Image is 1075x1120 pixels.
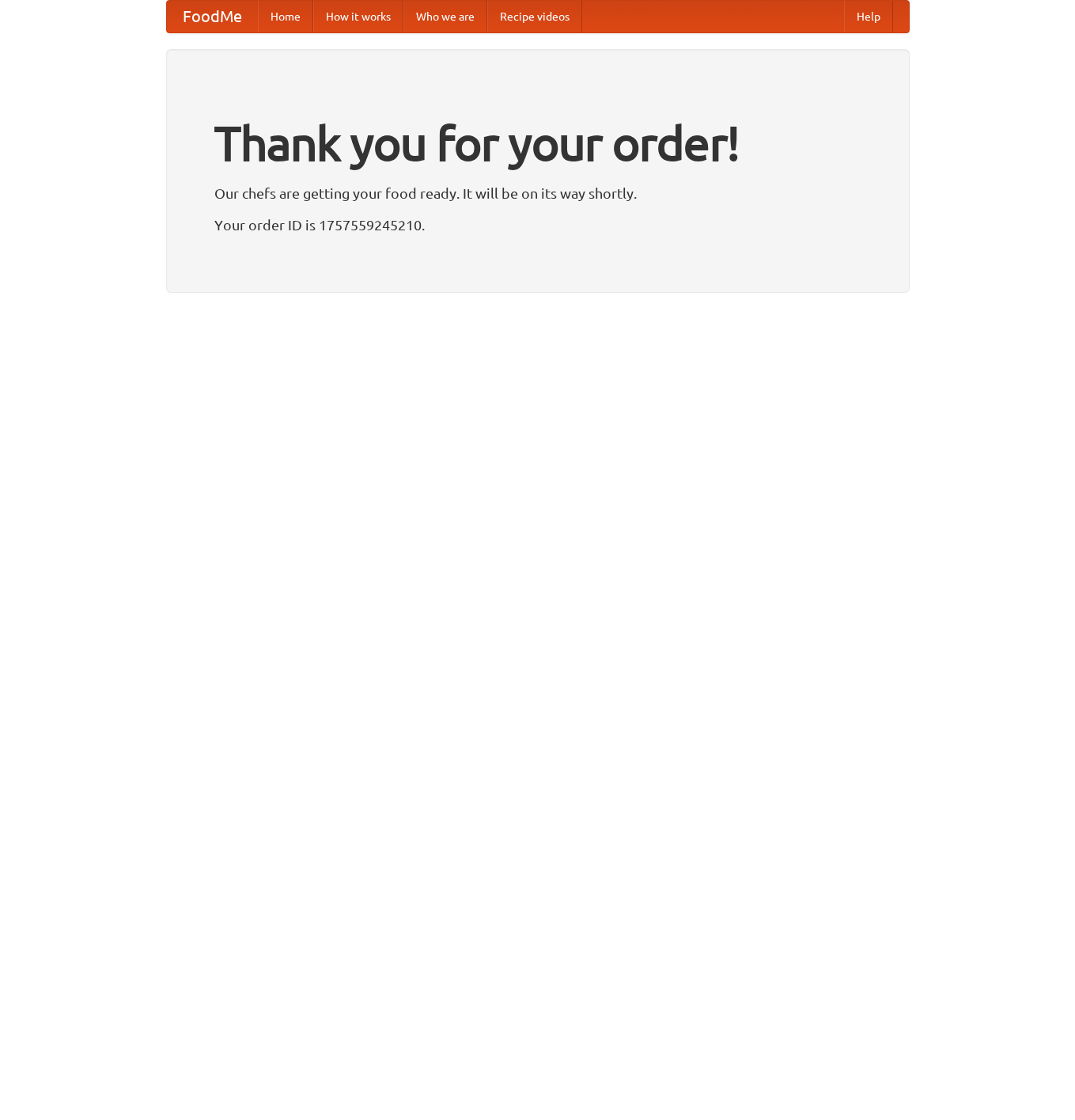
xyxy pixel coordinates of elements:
a: Who we are [403,1,487,32]
a: Help [844,1,893,32]
a: Recipe videos [487,1,582,32]
a: Home [258,1,313,32]
p: Your order ID is 1757559245210. [214,213,861,237]
p: Our chefs are getting your food ready. It will be on its way shortly. [214,181,861,205]
h1: Thank you for your order! [214,105,861,181]
a: FoodMe [167,1,258,32]
a: How it works [313,1,403,32]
